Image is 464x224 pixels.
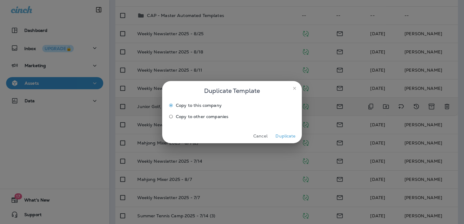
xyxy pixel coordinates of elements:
[176,114,228,119] span: Copy to other companies
[204,86,260,96] span: Duplicate Template
[274,131,297,141] button: Duplicate
[290,83,299,93] button: close
[249,131,272,141] button: Cancel
[176,103,222,108] span: Copy to this company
